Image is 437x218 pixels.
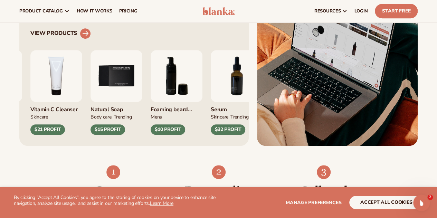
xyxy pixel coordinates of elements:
[314,8,341,14] span: resources
[211,113,228,120] div: SKINCARE
[91,102,142,113] div: Natural Soap
[211,124,245,135] div: $32 PROFIT
[317,165,331,179] img: Shopify Image 9
[375,4,418,18] a: Start Free
[91,50,142,102] img: Nature bar of soap.
[286,199,341,206] span: Manage preferences
[151,50,202,102] img: Foaming beard wash.
[91,113,112,120] div: BODY Care
[30,113,48,120] div: Skincare
[19,8,63,14] span: product catalog
[211,102,263,113] div: Serum
[114,113,132,120] div: TRENDING
[427,195,433,200] span: 2
[30,28,91,39] a: VIEW PRODUCTS
[75,184,152,200] h3: Curate
[286,196,341,209] button: Manage preferences
[151,102,202,113] div: Foaming beard wash
[211,50,263,135] div: 7 / 9
[119,8,137,14] span: pricing
[91,124,125,135] div: $15 PROFIT
[77,8,112,14] span: How It Works
[14,195,219,207] p: By clicking "Accept All Cookies", you agree to the storing of cookies on your device to enhance s...
[151,124,185,135] div: $10 PROFIT
[180,184,257,200] h3: Personalize
[211,50,263,102] img: Collagen and retinol serum.
[212,165,226,179] img: Shopify Image 8
[106,165,120,179] img: Shopify Image 7
[30,102,82,113] div: Vitamin C Cleanser
[30,124,65,135] div: $21 PROFIT
[202,7,235,15] img: logo
[150,200,173,207] a: Learn More
[230,113,249,120] div: TRENDING
[354,8,368,14] span: LOGIN
[285,184,363,215] h3: Sell and Scale
[30,50,82,102] img: Vitamin c cleanser.
[349,196,423,209] button: accept all cookies
[91,50,142,135] div: 5 / 9
[413,195,430,211] iframe: Intercom live chat
[151,113,162,120] div: mens
[151,50,202,135] div: 6 / 9
[30,50,82,135] div: 4 / 9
